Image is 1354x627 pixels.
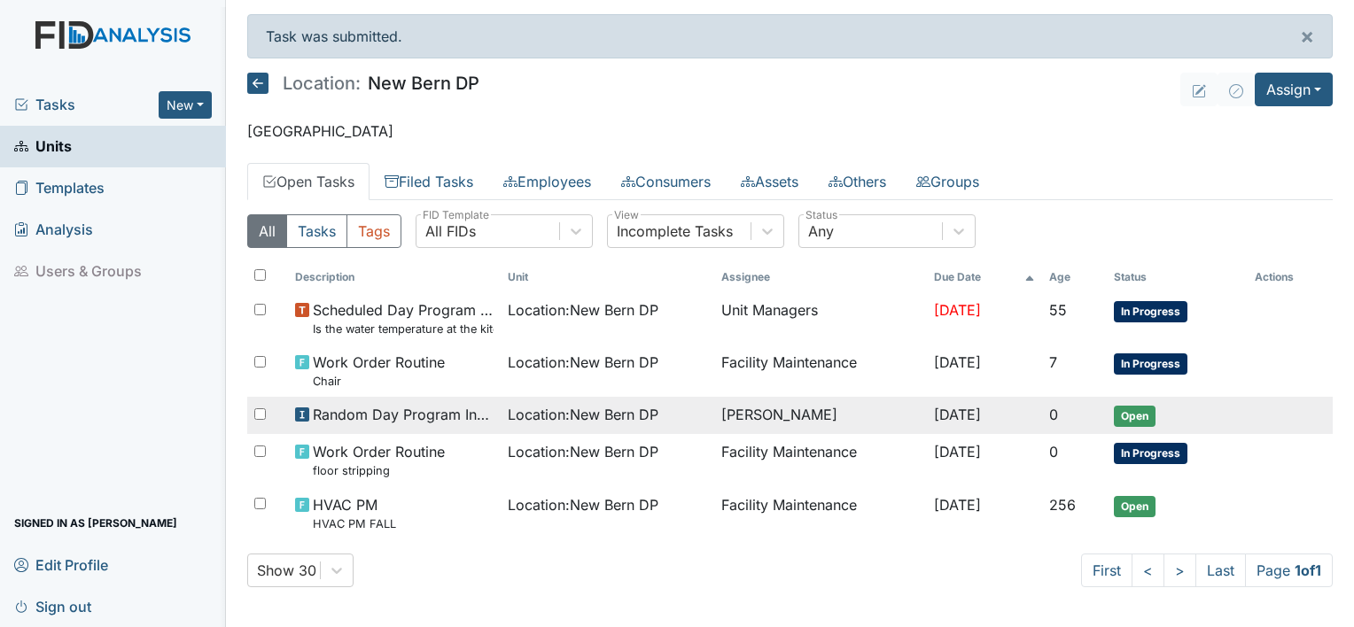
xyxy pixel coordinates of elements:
[247,214,1333,587] div: Open Tasks
[934,406,981,423] span: [DATE]
[1132,553,1164,587] a: <
[14,174,105,202] span: Templates
[714,434,927,486] td: Facility Maintenance
[425,221,476,242] div: All FIDs
[14,509,177,537] span: Signed in as [PERSON_NAME]
[934,353,981,371] span: [DATE]
[14,592,91,620] span: Sign out
[1081,553,1132,587] a: First
[247,214,401,248] div: Type filter
[1300,23,1314,49] span: ×
[1295,561,1321,579] strong: 1 of 1
[488,163,606,200] a: Employees
[14,133,72,160] span: Units
[247,73,479,94] h5: New Bern DP
[714,292,927,344] td: Unit Managers
[1081,553,1333,587] nav: task-pagination
[313,404,494,425] span: Random Day Program Inspection
[313,441,445,479] span: Work Order Routine floor stripping
[1049,301,1067,319] span: 55
[934,496,981,514] span: [DATE]
[508,441,658,462] span: Location : New Bern DP
[288,262,501,292] th: Toggle SortBy
[313,352,445,390] span: Work Order Routine Chair
[714,262,927,292] th: Assignee
[346,214,401,248] button: Tags
[714,397,927,434] td: [PERSON_NAME]
[1107,262,1248,292] th: Toggle SortBy
[313,373,445,390] small: Chair
[313,515,396,532] small: HVAC PM FALL
[714,344,927,397] td: Facility Maintenance
[1282,15,1332,58] button: ×
[508,404,658,425] span: Location : New Bern DP
[159,91,212,119] button: New
[14,94,159,115] a: Tasks
[1049,443,1058,461] span: 0
[1248,262,1333,292] th: Actions
[901,163,994,200] a: Groups
[1114,443,1187,464] span: In Progress
[286,214,347,248] button: Tasks
[247,14,1333,58] div: Task was submitted.
[1114,353,1187,375] span: In Progress
[313,321,494,337] small: Is the water temperature at the kitchen sink between 100 to 110 degrees?
[254,269,266,281] input: Toggle All Rows Selected
[247,214,287,248] button: All
[313,462,445,479] small: floor stripping
[14,216,93,244] span: Analysis
[508,494,658,515] span: Location : New Bern DP
[617,221,733,242] div: Incomplete Tasks
[370,163,488,200] a: Filed Tasks
[714,487,927,539] td: Facility Maintenance
[1049,353,1057,371] span: 7
[247,120,1333,142] p: [GEOGRAPHIC_DATA]
[1042,262,1108,292] th: Toggle SortBy
[927,262,1042,292] th: Toggle SortBy
[1195,553,1246,587] a: Last
[247,163,370,200] a: Open Tasks
[313,299,494,337] span: Scheduled Day Program Inspection Is the water temperature at the kitchen sink between 100 to 110 ...
[1163,553,1196,587] a: >
[1114,496,1156,517] span: Open
[1114,406,1156,427] span: Open
[606,163,726,200] a: Consumers
[283,74,361,92] span: Location:
[257,560,316,581] div: Show 30
[508,352,658,373] span: Location : New Bern DP
[808,221,834,242] div: Any
[1114,301,1187,322] span: In Progress
[1049,406,1058,423] span: 0
[1049,496,1076,514] span: 256
[1245,553,1333,587] span: Page
[313,494,396,532] span: HVAC PM HVAC PM FALL
[501,262,713,292] th: Toggle SortBy
[934,443,981,461] span: [DATE]
[1255,73,1333,106] button: Assign
[934,301,981,319] span: [DATE]
[14,551,108,578] span: Edit Profile
[508,299,658,321] span: Location : New Bern DP
[726,163,813,200] a: Assets
[813,163,901,200] a: Others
